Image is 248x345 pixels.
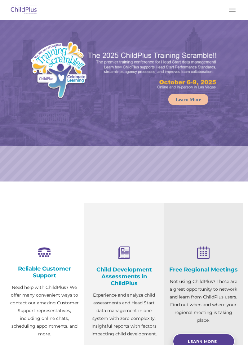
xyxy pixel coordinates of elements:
[168,94,208,105] a: Learn More
[168,278,239,324] p: Not using ChildPlus? These are a great opportunity to network and learn from ChildPlus users. Fin...
[9,3,38,17] img: ChildPlus by Procare Solutions
[168,266,239,273] h4: Free Regional Meetings
[9,265,80,279] h4: Reliable Customer Support
[89,291,159,338] p: Experience and analyze child assessments and Head Start data management in one system with zero c...
[188,339,217,344] span: Learn More
[9,284,80,338] p: Need help with ChildPlus? We offer many convenient ways to contact our amazing Customer Support r...
[89,266,159,287] h4: Child Development Assessments in ChildPlus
